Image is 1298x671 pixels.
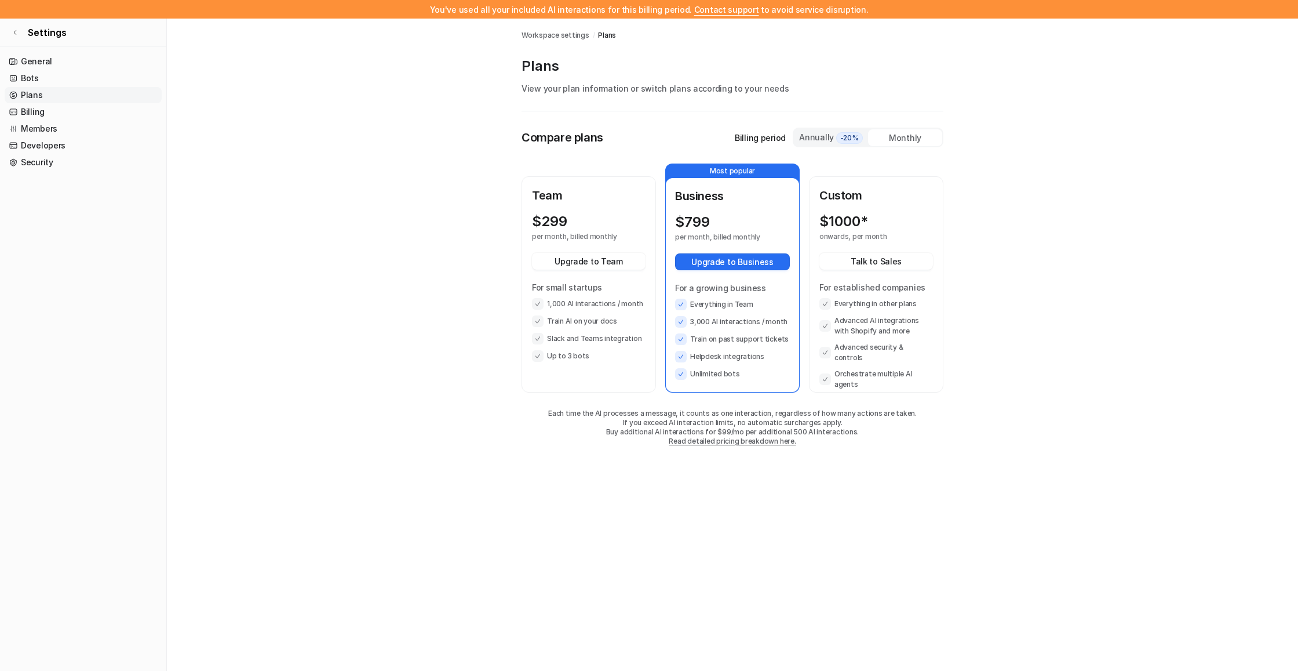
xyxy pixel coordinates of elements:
[868,129,942,146] div: Monthly
[598,30,616,41] a: Plans
[532,187,646,204] p: Team
[5,70,162,86] a: Bots
[666,164,799,178] p: Most popular
[675,351,790,362] li: Helpdesk integrations
[819,315,933,336] li: Advanced AI integrations with Shopify and more
[522,418,943,427] p: If you exceed AI interaction limits, no automatic surcharges apply.
[675,282,790,294] p: For a growing business
[819,232,912,241] p: onwards, per month
[669,437,796,445] a: Read detailed pricing breakdown here.
[522,129,603,146] p: Compare plans
[532,253,646,270] button: Upgrade to Team
[675,299,790,310] li: Everything in Team
[675,233,769,242] p: per month, billed monthly
[5,121,162,137] a: Members
[532,315,646,327] li: Train AI on your docs
[5,137,162,154] a: Developers
[819,369,933,390] li: Orchestrate multiple AI agents
[522,57,943,75] p: Plans
[819,298,933,310] li: Everything in other plans
[694,5,759,14] span: Contact support
[5,154,162,171] a: Security
[675,333,790,345] li: Train on past support tickets
[532,281,646,293] p: For small startups
[735,132,786,144] p: Billing period
[532,333,646,344] li: Slack and Teams integration
[819,281,933,293] p: For established companies
[532,213,567,230] p: $ 299
[836,132,863,144] span: -20%
[819,342,933,363] li: Advanced security & controls
[819,213,868,230] p: $ 1000*
[5,104,162,120] a: Billing
[5,87,162,103] a: Plans
[28,26,67,39] span: Settings
[532,298,646,310] li: 1,000 AI interactions / month
[593,30,595,41] span: /
[675,253,790,270] button: Upgrade to Business
[675,187,790,205] p: Business
[522,409,943,418] p: Each time the AI processes a message, it counts as one interaction, regardless of how many action...
[675,368,790,380] li: Unlimited bots
[532,350,646,362] li: Up to 3 bots
[522,427,943,437] p: Buy additional AI interactions for $99/mo per additional 500 AI interactions.
[532,232,625,241] p: per month, billed monthly
[675,316,790,328] li: 3,000 AI interactions / month
[522,82,943,95] p: View your plan information or switch plans according to your needs
[819,253,933,270] button: Talk to Sales
[522,30,589,41] a: Workspace settings
[5,53,162,70] a: General
[799,131,863,144] div: Annually
[819,187,933,204] p: Custom
[675,214,710,230] p: $ 799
